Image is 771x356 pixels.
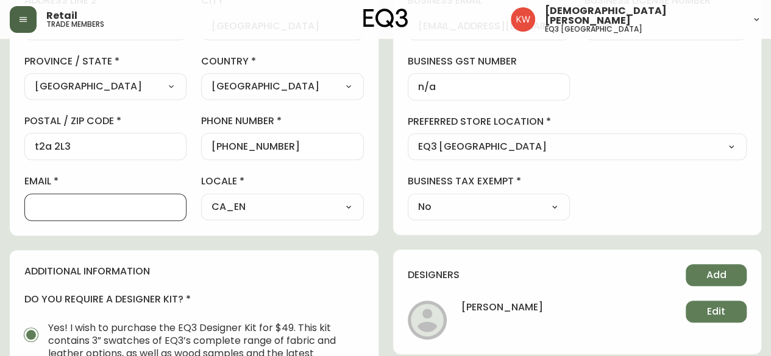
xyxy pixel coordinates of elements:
h5: trade members [46,21,104,28]
span: [DEMOGRAPHIC_DATA][PERSON_NAME] [545,6,742,26]
span: Edit [707,305,725,318]
h4: [PERSON_NAME] [461,301,543,323]
label: locale [201,175,363,188]
h4: designers [408,268,460,282]
label: preferred store location [408,115,747,128]
label: postal / zip code [24,114,187,128]
button: Edit [686,301,747,323]
span: Add [706,268,727,282]
label: phone number [201,114,363,128]
label: country [201,55,363,68]
img: f33162b67396b0982c40ce2a87247151 [511,7,535,32]
label: business gst number [408,55,570,68]
img: logo [363,9,408,28]
h5: eq3 [GEOGRAPHIC_DATA] [545,26,642,33]
h4: additional information [24,265,364,278]
label: email [24,175,187,188]
label: business tax exempt [408,175,570,188]
label: province / state [24,55,187,68]
span: Retail [46,11,77,21]
h4: do you require a designer kit? [24,293,364,306]
button: Add [686,264,747,286]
